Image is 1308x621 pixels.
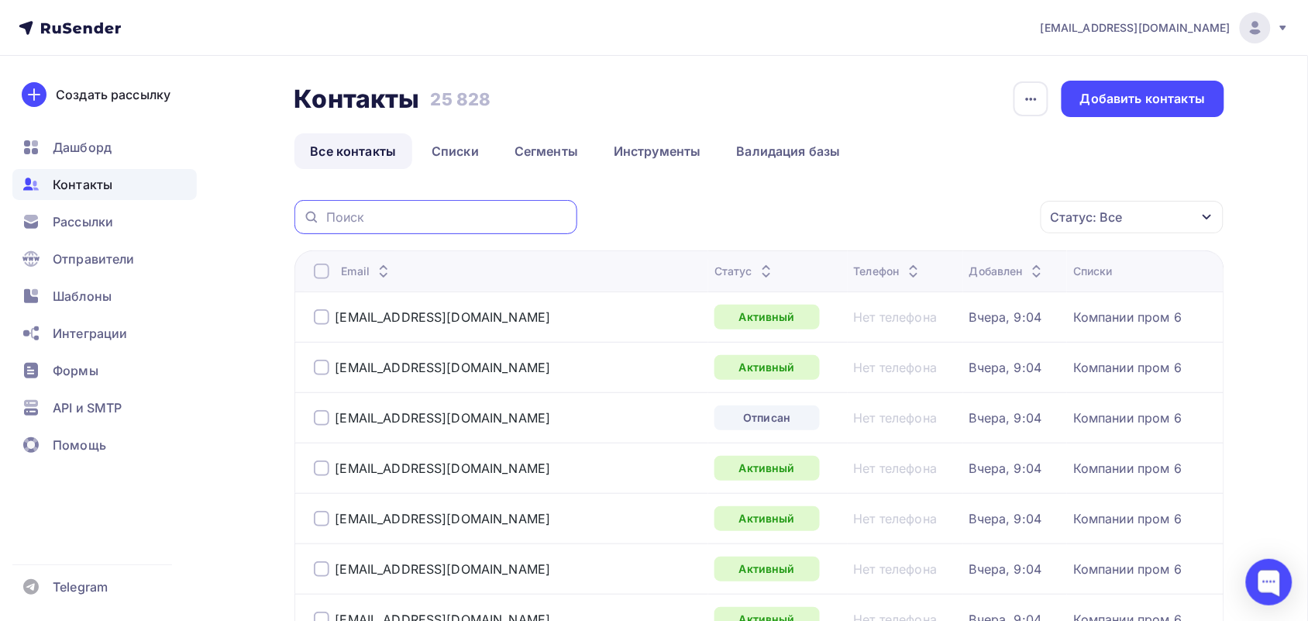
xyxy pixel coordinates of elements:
a: Нет телефона [854,561,938,577]
a: Нет телефона [854,309,938,325]
div: Добавить контакты [1080,90,1205,108]
span: Telegram [53,578,108,596]
span: Помощь [53,436,106,454]
a: Вчера, 9:04 [969,309,1042,325]
a: [EMAIL_ADDRESS][DOMAIN_NAME] [336,360,551,375]
div: Добавлен [969,264,1046,279]
span: Формы [53,361,98,380]
a: Дашборд [12,132,197,163]
span: Дашборд [53,138,112,157]
span: Интеграции [53,324,127,343]
a: Нет телефона [854,461,938,476]
a: [EMAIL_ADDRESS][DOMAIN_NAME] [336,410,551,426]
div: Создать рассылку [56,85,170,104]
a: Контакты [12,169,197,200]
a: Нет телефона [854,360,938,375]
a: Компании пром 6 [1073,511,1182,526]
a: [EMAIL_ADDRESS][DOMAIN_NAME] [336,461,551,476]
a: Формы [12,355,197,386]
div: Email [342,264,394,279]
a: Компании пром 6 [1073,461,1182,476]
a: Компании пром 6 [1073,360,1182,375]
a: Активный [714,506,820,531]
div: Статус [714,264,776,279]
h3: 25 828 [431,88,491,110]
a: Все контакты [294,133,413,169]
span: Контакты [53,175,112,194]
span: Шаблоны [53,287,112,305]
a: Активный [714,557,820,581]
a: Компании пром 6 [1073,561,1182,577]
a: Отправители [12,243,197,274]
div: Списки [1073,264,1113,279]
a: Нет телефона [854,511,938,526]
a: [EMAIL_ADDRESS][DOMAIN_NAME] [336,309,551,325]
span: [EMAIL_ADDRESS][DOMAIN_NAME] [1041,20,1231,36]
a: Нет телефона [854,410,938,426]
span: Отправители [53,250,135,268]
a: Вчера, 9:04 [969,461,1042,476]
input: Поиск [326,209,568,226]
div: Телефон [854,264,923,279]
a: Активный [714,456,820,481]
a: Сегменты [498,133,594,169]
a: Отписан [714,405,820,430]
a: Активный [714,355,820,380]
a: [EMAIL_ADDRESS][DOMAIN_NAME] [336,561,551,577]
a: [EMAIL_ADDRESS][DOMAIN_NAME] [336,511,551,526]
a: Компании пром 6 [1073,309,1182,325]
a: Вчера, 9:04 [969,511,1042,526]
a: Вчера, 9:04 [969,410,1042,426]
a: Рассылки [12,206,197,237]
div: Статус: Все [1051,208,1123,226]
a: Вчера, 9:04 [969,561,1042,577]
span: API и SMTP [53,398,122,417]
a: Активный [714,305,820,329]
a: Шаблоны [12,281,197,312]
a: [EMAIL_ADDRESS][DOMAIN_NAME] [1041,12,1289,43]
a: Компании пром 6 [1073,410,1182,426]
span: Рассылки [53,212,113,231]
h2: Контакты [294,84,420,115]
a: Вчера, 9:04 [969,360,1042,375]
a: Валидация базы [721,133,857,169]
a: Инструменты [597,133,718,169]
button: Статус: Все [1040,200,1224,234]
a: Списки [415,133,495,169]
